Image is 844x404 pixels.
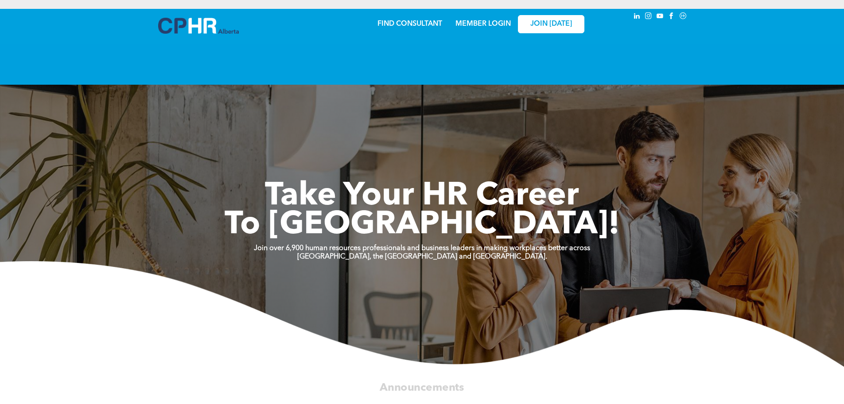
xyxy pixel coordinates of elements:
a: Social network [678,11,688,23]
span: Announcements [380,382,464,393]
a: MEMBER LOGIN [455,20,511,27]
strong: Join over 6,900 human resources professionals and business leaders in making workplaces better ac... [254,245,590,252]
img: A blue and white logo for cp alberta [158,18,239,34]
a: JOIN [DATE] [518,15,584,33]
strong: [GEOGRAPHIC_DATA], the [GEOGRAPHIC_DATA] and [GEOGRAPHIC_DATA]. [297,253,547,260]
a: FIND CONSULTANT [377,20,442,27]
span: JOIN [DATE] [530,20,572,28]
span: To [GEOGRAPHIC_DATA]! [225,209,620,241]
span: Take Your HR Career [265,180,579,212]
a: linkedin [632,11,642,23]
a: youtube [655,11,665,23]
a: instagram [644,11,653,23]
a: facebook [667,11,677,23]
